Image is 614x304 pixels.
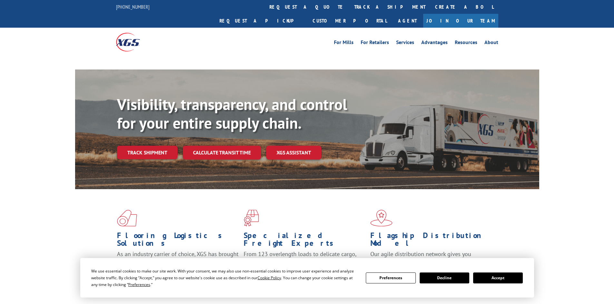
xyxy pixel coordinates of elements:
span: Our agile distribution network gives you nationwide inventory management on demand. [370,250,489,265]
h1: Flooring Logistics Solutions [117,232,239,250]
a: XGS ASSISTANT [266,146,321,160]
a: Resources [455,40,477,47]
a: Calculate transit time [183,146,261,160]
span: Cookie Policy [258,275,281,281]
a: Services [396,40,414,47]
div: Cookie Consent Prompt [80,258,534,298]
span: As an industry carrier of choice, XGS has brought innovation and dedication to flooring logistics... [117,250,239,273]
a: For Mills [334,40,354,47]
img: xgs-icon-flagship-distribution-model-red [370,210,393,226]
span: Preferences [128,282,150,287]
img: xgs-icon-total-supply-chain-intelligence-red [117,210,137,226]
button: Preferences [366,272,415,283]
a: Join Our Team [423,14,498,28]
a: For Retailers [361,40,389,47]
div: We use essential cookies to make our site work. With your consent, we may also use non-essential ... [91,268,358,288]
button: Decline [420,272,469,283]
p: From 123 overlength loads to delicate cargo, our experienced staff knows the best way to move you... [244,250,365,279]
img: xgs-icon-focused-on-flooring-red [244,210,259,226]
a: [PHONE_NUMBER] [116,4,150,10]
h1: Specialized Freight Experts [244,232,365,250]
a: Request a pickup [215,14,308,28]
a: Customer Portal [308,14,392,28]
a: Advantages [421,40,448,47]
a: Track shipment [117,146,178,159]
h1: Flagship Distribution Model [370,232,492,250]
button: Accept [473,272,523,283]
a: About [484,40,498,47]
b: Visibility, transparency, and control for your entire supply chain. [117,94,347,133]
a: Agent [392,14,423,28]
